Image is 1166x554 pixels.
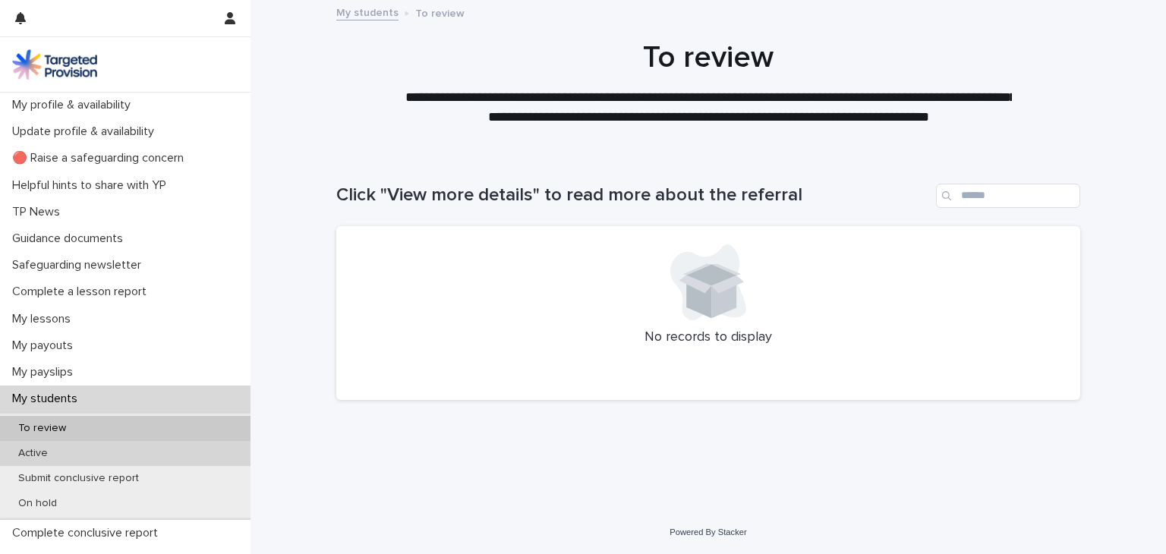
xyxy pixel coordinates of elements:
p: My students [6,392,90,406]
p: Complete a lesson report [6,285,159,299]
h1: Click "View more details" to read more about the referral [336,184,930,206]
p: Active [6,447,60,460]
p: On hold [6,497,69,510]
p: Helpful hints to share with YP [6,178,178,193]
p: To review [6,422,78,435]
p: My payslips [6,365,85,379]
a: Powered By Stacker [670,527,746,537]
p: 🔴 Raise a safeguarding concern [6,151,196,165]
p: My profile & availability [6,98,143,112]
a: My students [336,3,399,20]
input: Search [936,184,1080,208]
p: To review [415,4,465,20]
p: Complete conclusive report [6,526,170,540]
h1: To review [336,39,1080,76]
img: M5nRWzHhSzIhMunXDL62 [12,49,97,80]
p: My lessons [6,312,83,326]
p: Update profile & availability [6,124,166,139]
p: Submit conclusive report [6,472,151,485]
p: Safeguarding newsletter [6,258,153,272]
p: TP News [6,205,72,219]
p: My payouts [6,338,85,353]
p: No records to display [355,329,1062,346]
p: Guidance documents [6,231,135,246]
